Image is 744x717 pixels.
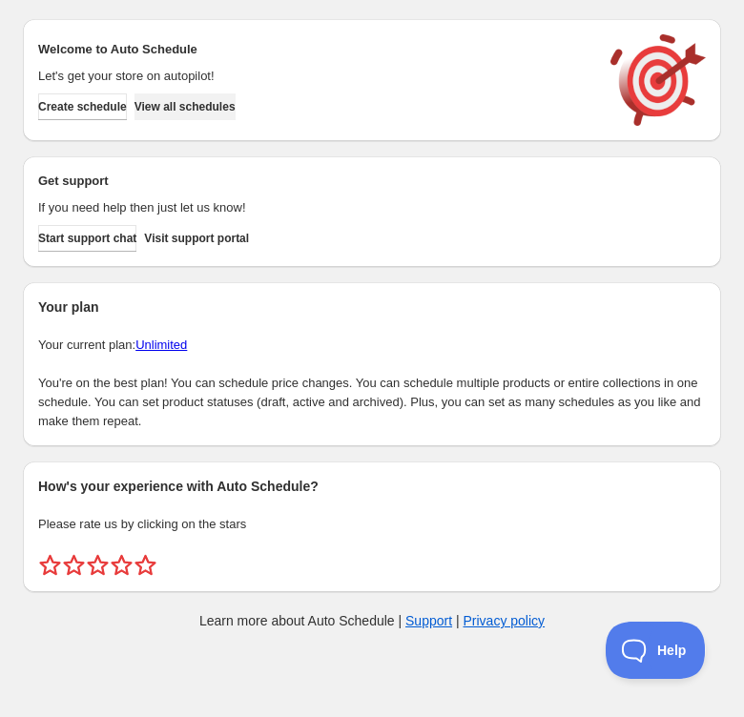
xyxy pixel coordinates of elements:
a: Support [405,613,452,628]
a: Privacy policy [464,613,546,628]
button: Create schedule [38,93,127,120]
p: If you need help then just let us know! [38,198,591,217]
iframe: Toggle Customer Support [606,622,706,679]
p: Please rate us by clicking on the stars [38,515,706,534]
span: Visit support portal [144,231,249,246]
button: View all schedules [134,93,236,120]
p: You're on the best plan! You can schedule price changes. You can schedule multiple products or en... [38,374,706,431]
h2: Welcome to Auto Schedule [38,40,591,59]
a: Unlimited [135,338,187,352]
span: View all schedules [134,99,236,114]
h2: Get support [38,172,591,191]
p: Learn more about Auto Schedule | | [199,611,545,630]
a: Visit support portal [144,225,249,252]
p: Let's get your store on autopilot! [38,67,591,86]
a: Start support chat [38,225,136,252]
h2: Your plan [38,297,706,317]
h2: How's your experience with Auto Schedule? [38,477,706,496]
span: Create schedule [38,99,127,114]
span: Start support chat [38,231,136,246]
p: Your current plan: [38,336,706,355]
